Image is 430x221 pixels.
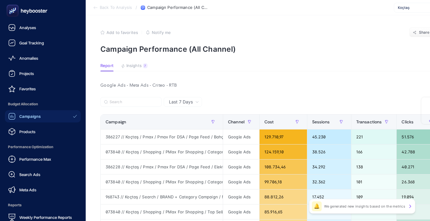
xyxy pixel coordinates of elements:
a: Goal Tracking [5,37,81,49]
div: 99.706,18 [260,174,307,189]
div: 124.159,10 [260,144,307,159]
div: 13.922 [307,204,351,219]
span: Analyses [19,25,36,30]
span: Budget Allocation [5,98,81,110]
p: We generated new insights based on the metrics [324,204,405,209]
a: Search Ads [5,168,81,181]
button: Notify me [146,30,171,35]
div: 101 [351,174,397,189]
a: Products [5,125,81,138]
div: Google Ads [223,129,259,144]
div: 17.452 [307,189,351,204]
span: Report [100,63,114,68]
span: Projects [19,71,34,76]
div: Google Ads [223,159,259,174]
span: Cost [264,119,274,124]
div: 073840 // Koçtaş / Shopping / PMax For Shopping / Category / Mobilya (Web) [101,144,223,159]
span: / [136,5,137,10]
input: Search [110,100,158,104]
span: Campaign [106,119,126,124]
a: Performance Max [5,153,81,165]
button: Add to favorites [100,30,138,35]
div: 85.916,65 [260,204,307,219]
span: Reports [5,199,81,211]
span: Last 7 Days [169,99,193,105]
div: 073840 // Koçtaş / Shopping / PMax For Shopping / Top Seller_v2 [101,204,223,219]
span: Goal Tracking [19,40,44,45]
div: 🔔 [312,201,322,211]
span: Insights [126,63,142,68]
div: Google Ads [223,174,259,189]
span: Add to favorites [107,30,138,35]
div: 38.526 [307,144,351,159]
div: 45.230 [307,129,351,144]
span: Clicks [402,119,413,124]
div: 968743 // Koçtaş / Search / BRAND + Category Campaign / Mobilya [101,189,223,204]
span: Performance Optimization [5,141,81,153]
div: 221 [351,129,397,144]
a: Favorites [5,83,81,95]
div: 386228 // Koçtaş / Pmax / Pmax For DSA / Page Feed / Elektronik [101,159,223,174]
a: Analyses [5,21,81,34]
div: 138 [351,159,397,174]
div: 166 [351,144,397,159]
span: Channel [228,119,245,124]
div: 7 [143,63,148,68]
div: 34.292 [307,159,351,174]
div: 108.734,46 [260,159,307,174]
div: 386227 // Koçtaş / Pmax / Pmax For DSA / Page Feed / Bahçe ve Balkon [101,129,223,144]
a: Meta Ads [5,184,81,196]
div: 073840 // Koçtaş / Shopping / PMax For Shopping / Category / Isıtma&Soğutma / Soğutma (Web) / Kli... [101,174,223,189]
span: Sessions [312,119,330,124]
span: Weekly Performance Reports [19,215,72,220]
span: Notify me [152,30,171,35]
div: Google Ads [223,144,259,159]
span: Favorites [19,86,36,91]
span: Back To Analysis [100,5,132,10]
a: Anomalies [5,52,81,64]
span: Meta Ads [19,187,36,192]
div: 109 [351,189,397,204]
span: Transactions [356,119,382,124]
span: Campaigns [19,114,41,119]
a: Campaigns [5,110,81,122]
a: Projects [5,67,81,80]
div: 129.710,97 [260,129,307,144]
div: Google Ads [223,204,259,219]
div: 88.812,26 [260,189,307,204]
div: 32.362 [307,174,351,189]
span: Products [19,129,36,134]
span: Campaign Performance (All Channel) [147,5,208,10]
span: Search Ads [19,172,40,177]
span: Share [419,30,430,35]
span: Anomalies [19,56,38,61]
div: Google Ads [223,189,259,204]
span: Performance Max [19,157,51,162]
